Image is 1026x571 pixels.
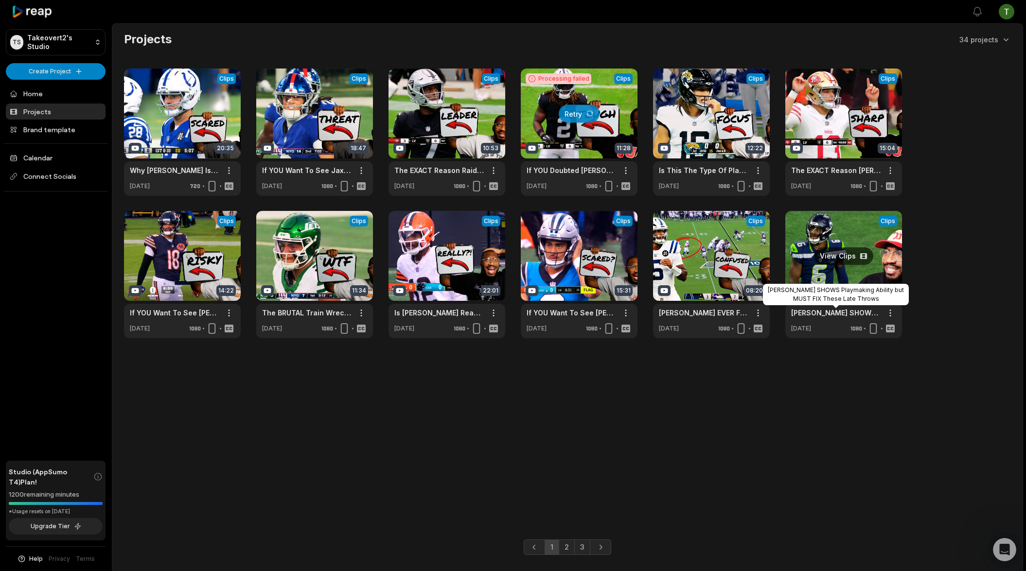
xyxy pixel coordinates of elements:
div: [DATE] [8,123,187,137]
button: Upload attachment [46,311,54,318]
a: Why [PERSON_NAME] Is BARELY An Upgrade Over What The Colts Already Had [130,165,219,175]
button: Upgrade Tier [9,518,103,535]
div: After I edit a video when I try to export the adjustments will not be made. Instead the screen ma... [43,43,179,110]
ul: Pagination [524,539,611,555]
button: Home [152,4,171,22]
a: If YOU Want To See [PERSON_NAME] UNLEASHED - He MUST Stop Playing It SAFE! [527,308,616,318]
a: Next page [590,539,611,555]
span: Help [29,554,43,563]
button: Retry [559,104,600,122]
button: Emoji picker [15,311,23,318]
a: Brand template [6,121,106,138]
a: The BRUTAL Train Wreck Of [PERSON_NAME] And Jets Offense [262,308,352,318]
textarea: Message… [8,290,186,307]
div: Takeovert2 says… [8,37,187,123]
a: The EXACT Reason Raiders Brought In [PERSON_NAME] To CONQUER The AFC West [394,165,484,175]
a: Page 3 [574,539,590,555]
a: Terms [76,554,95,563]
a: Calendar [6,150,106,166]
a: [PERSON_NAME] EVER Figure it out as a NFL QB? [659,308,748,318]
iframe: Intercom live chat [993,538,1016,561]
div: joined the conversation [42,138,166,147]
button: Create Project [6,63,106,80]
a: [URL][DOMAIN_NAME] [103,274,179,282]
a: If YOU Want To See Jaxson Dart STEAL The Giants QB Job - WATCH THIS [262,165,352,175]
span: Studio (AppSumo T4) Plan! [9,467,93,487]
div: If YOU Doubted [PERSON_NAME] Power - These RUNS Will SHOCK You [527,165,616,175]
div: [DATE] [8,255,187,268]
span: Connect Socials [6,168,106,185]
img: Profile image for Sam [29,138,39,148]
button: 34 projects [959,35,1011,45]
div: Sam says… [8,137,187,159]
a: [PERSON_NAME] SHOWS Playmaking Ability but MUST FIX These Late Throws [791,308,881,318]
a: Privacy [49,554,70,563]
a: Is [PERSON_NAME] Ready? This TRUTHFUL Analysis Separates Hype From Reality [394,308,484,318]
a: If YOU Want To See [PERSON_NAME] SAVE The Bears - He MUST Play Like THIS! [130,308,219,318]
div: Hi Takeovert2, ​ Sam here from reap 👋🏼. Thanks for reaching out and apologies for the inconvenien... [8,159,159,237]
div: *Usage resets on [DATE] [9,508,103,515]
h2: Projects [124,32,172,47]
div: [PERSON_NAME] SHOWS Playmaking Ability but MUST FIX These Late Throws [763,284,909,305]
h1: [PERSON_NAME] [47,5,110,12]
p: Takeovert2's Studio [27,34,90,51]
div: After I edit a video when I try to export the adjustments will not be made. Instead the screen ma... [35,37,187,116]
div: 1200 remaining minutes [9,490,103,500]
button: Send a message… [167,307,182,322]
b: [PERSON_NAME] [42,139,96,146]
div: Takeovert2 says… [8,268,187,301]
div: TS [10,35,23,50]
a: Page 1 is your current page [545,539,559,555]
a: Projects [6,104,106,120]
a: Previous page [524,539,545,555]
button: go back [6,4,25,22]
div: [URL][DOMAIN_NAME] [95,268,187,289]
a: The EXACT Reason [PERSON_NAME] Has Remained RELEVANT [791,165,881,175]
button: Start recording [62,311,70,318]
p: Active 23h ago [47,12,94,22]
a: Home [6,86,106,102]
button: Gif picker [31,311,38,318]
img: Profile image for Sam [28,5,43,21]
button: Help [17,554,43,563]
div: Close [171,4,188,21]
a: Is This The Type Of Play That KEEPS [PERSON_NAME] In the Jaguars Plans? [659,165,748,175]
a: Page 2 [559,539,575,555]
div: Hi Takeovert2, ﻿​﻿ ﻿Sam here from reap 👋🏼. Thanks for reaching out and apologies for the inconven... [16,165,152,231]
div: Sam says… [8,159,187,255]
div: [PERSON_NAME] • [DATE] [16,239,92,245]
